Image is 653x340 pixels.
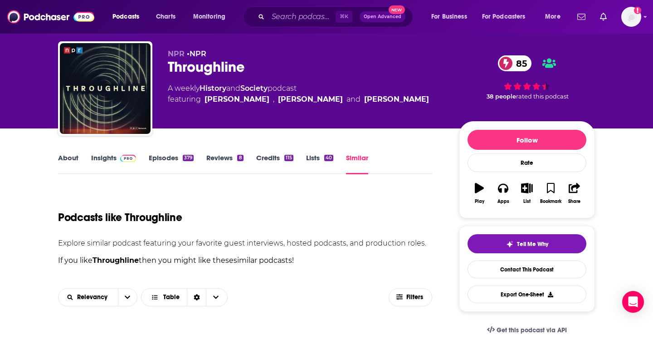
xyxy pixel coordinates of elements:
p: Explore similar podcast featuring your favorite guest interviews, hosted podcasts, and production... [58,239,432,247]
button: open menu [539,10,572,24]
span: Get this podcast via API [497,326,567,334]
button: open menu [118,289,137,306]
div: 115 [284,155,293,161]
img: tell me why sparkle [506,241,513,248]
div: 40 [324,155,333,161]
a: About [58,153,78,174]
span: Open Advanced [364,15,401,19]
span: featuring [168,94,429,105]
span: Table [163,294,180,301]
div: Sort Direction [187,289,206,306]
img: Podchaser Pro [120,155,136,162]
div: [PERSON_NAME] [205,94,269,105]
a: History [200,84,226,93]
button: Filters [389,288,432,306]
button: Apps [491,177,515,210]
span: Relevancy [77,294,111,301]
span: For Business [431,10,467,23]
a: NPR [190,49,206,58]
a: Episodes379 [149,153,194,174]
button: Play [468,177,491,210]
div: Rate [468,153,586,172]
div: Play [475,199,484,204]
button: List [515,177,539,210]
span: , [273,94,274,105]
a: Charts [150,10,181,24]
h2: Choose List sort [58,288,137,306]
div: A weekly podcast [168,83,429,105]
input: Search podcasts, credits, & more... [268,10,336,24]
button: open menu [476,10,539,24]
button: Export One-Sheet [468,286,586,303]
button: Show profile menu [621,7,641,27]
img: Podchaser - Follow, Share and Rate Podcasts [7,8,94,25]
span: New [389,5,405,14]
span: More [545,10,560,23]
p: If you like then you might like these similar podcasts ! [58,255,432,266]
span: • [187,49,206,58]
h1: Podcasts like Throughline [58,211,182,224]
a: Show notifications dropdown [574,9,589,25]
div: 379 [183,155,194,161]
button: Share [563,177,586,210]
a: Show notifications dropdown [596,9,610,25]
button: tell me why sparkleTell Me Why [468,234,586,253]
button: open menu [425,10,478,24]
div: Open Intercom Messenger [622,291,644,313]
a: Lists40 [306,153,333,174]
img: Throughline [60,43,151,134]
a: Credits115 [256,153,293,174]
div: 8 [237,155,243,161]
div: Bookmark [540,199,561,204]
button: open menu [106,10,151,24]
img: User Profile [621,7,641,27]
span: and [346,94,361,105]
button: Follow [468,130,586,150]
button: Bookmark [539,177,562,210]
div: [PERSON_NAME] [364,94,429,105]
div: List [523,199,531,204]
span: Tell Me Why [517,241,548,248]
span: 38 people [487,93,516,100]
a: InsightsPodchaser Pro [91,153,136,174]
span: Monitoring [193,10,225,23]
div: Apps [497,199,509,204]
svg: Add a profile image [634,7,641,14]
div: Share [568,199,580,204]
span: rated this podcast [516,93,569,100]
span: Podcasts [112,10,139,23]
button: open menu [187,10,237,24]
span: ⌘ K [336,11,352,23]
button: open menu [58,294,118,301]
span: Filters [406,294,424,301]
span: and [226,84,240,93]
a: Contact This Podcast [468,261,586,278]
button: Open AdvancedNew [360,11,405,22]
span: Charts [156,10,175,23]
div: [PERSON_NAME] [278,94,343,105]
div: 85 38 peoplerated this podcast [459,49,595,106]
span: Logged in as anyalola [621,7,641,27]
a: Reviews8 [206,153,243,174]
a: Similar [346,153,368,174]
a: 85 [498,55,531,71]
strong: Throughline [93,256,139,265]
span: For Podcasters [482,10,526,23]
div: Search podcasts, credits, & more... [252,6,422,27]
button: Choose View [141,288,228,306]
span: 85 [507,55,531,71]
a: Society [240,84,268,93]
span: NPR [168,49,185,58]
